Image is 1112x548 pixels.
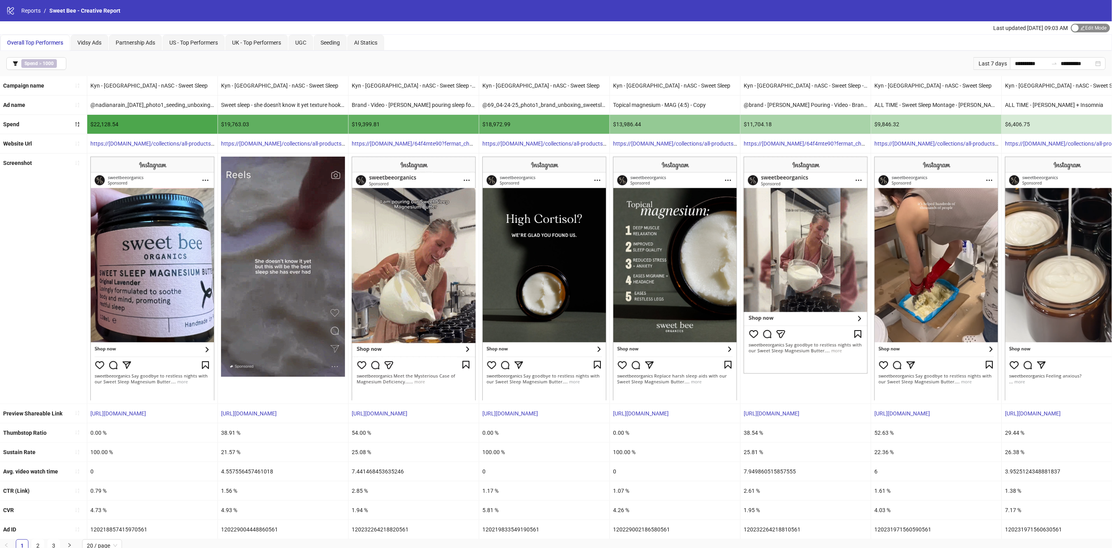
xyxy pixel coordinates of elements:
div: Kyn - [GEOGRAPHIC_DATA] - nASC - Sweet Sleep [479,76,609,95]
div: Sweet sleep - she doesn't know it yet texture hook - 9:16 reel.MOV [218,95,348,114]
a: Reports [20,6,42,15]
div: 4.03 % [871,501,1001,520]
div: $22,128.54 [87,115,218,134]
div: 0 [87,462,218,481]
div: 2.85 % [349,481,479,500]
div: 120229004448860561 [218,520,348,539]
span: sort-ascending [75,410,80,416]
div: 0 [610,462,740,481]
div: 4.557556457461018 [218,462,348,481]
div: Topical magnesium - MAG (4:5) - Copy [610,95,740,114]
span: Overall Top Performers [7,39,63,46]
a: [URL][DOMAIN_NAME] [352,410,407,417]
div: 4.73 % [87,501,218,520]
span: AI Statics [354,39,377,46]
li: / [44,6,46,15]
span: swap-right [1051,60,1058,67]
b: Thumbstop Ratio [3,430,47,436]
div: 1.17 % [479,481,609,500]
div: 5.81 % [479,501,609,520]
a: [URL][DOMAIN_NAME] [874,410,930,417]
b: Ad name [3,102,25,108]
span: sort-ascending [75,430,80,435]
div: 0.00 % [479,423,609,442]
span: sort-ascending [75,449,80,455]
span: sort-ascending [75,469,80,474]
div: 1.07 % [610,481,740,500]
div: 0.00 % [610,423,740,442]
div: 120232264218820561 [349,520,479,539]
div: $11,704.18 [741,115,871,134]
div: 100.00 % [610,443,740,462]
div: $19,399.81 [349,115,479,134]
div: $19,763.03 [218,115,348,134]
button: Spend > 1000 [6,57,66,70]
div: @69_04-24-25_photo1_brand_unboxing_sweetsleepbutter_sweetbee.png [479,95,609,114]
div: 1.94 % [349,501,479,520]
div: @nadianarain_[DATE]_photo1_seeding_unboxing_sweetsleepbutter_sweetbee.png [87,95,218,114]
div: $9,846.32 [871,115,1001,134]
div: 7.441468453635246 [349,462,479,481]
span: Last updated [DATE] 09:03 AM [993,25,1068,31]
img: Screenshot 120229002186580561 [613,157,737,400]
span: sort-descending [75,122,80,127]
div: $18,972.99 [479,115,609,134]
div: 38.91 % [218,423,348,442]
div: Kyn - [GEOGRAPHIC_DATA] - nASC - Sweet Sleep - Fermat [741,76,871,95]
div: 1.95 % [741,501,871,520]
div: 100.00 % [479,443,609,462]
b: Website Url [3,140,32,147]
div: 120229002186580561 [610,520,740,539]
div: 120218857415970561 [87,520,218,539]
a: https://[DOMAIN_NAME]/64f4mte90?fermat_channel=facebook&fermat_adid={{[DOMAIN_NAME]}}&utm_source=... [352,140,1043,147]
div: 1.56 % [218,481,348,500]
b: Ad ID [3,526,16,533]
div: @brand - [PERSON_NAME] Pouring - Video - Brand - SweetSleepMagnesiumButter - Fermat - Copy [741,95,871,114]
span: to [1051,60,1058,67]
img: Screenshot 120232264218810561 [744,157,868,374]
div: 100.00 % [87,443,218,462]
b: Campaign name [3,82,44,89]
b: CVR [3,507,14,513]
div: Brand - Video - [PERSON_NAME] pouring sleep focussed - Fermat - Copy [349,95,479,114]
span: sort-ascending [75,527,80,532]
div: 25.81 % [741,443,871,462]
span: right [67,543,72,548]
b: Spend [3,121,19,127]
div: 2.61 % [741,481,871,500]
span: sort-ascending [75,507,80,513]
b: CTR (Link) [3,488,30,494]
span: sort-ascending [75,83,80,88]
div: 21.57 % [218,443,348,462]
a: [URL][DOMAIN_NAME] [90,410,146,417]
div: 1.61 % [871,481,1001,500]
a: https://[DOMAIN_NAME]/collections/all-products/products/sweet-sleep-magnesium-butter?utm_source=F... [221,140,891,147]
div: $13,986.44 [610,115,740,134]
div: 52.63 % [871,423,1001,442]
div: 25.08 % [349,443,479,462]
span: US - Top Performers [169,39,218,46]
span: Seeding [321,39,340,46]
b: Sustain Rate [3,449,36,455]
b: 1000 [43,61,54,66]
img: Screenshot 120219833549190561 [482,157,606,400]
span: Vidsy Ads [77,39,101,46]
div: 54.00 % [349,423,479,442]
span: sort-ascending [75,141,80,146]
div: 4.93 % [218,501,348,520]
a: https://[DOMAIN_NAME]/collections/all-products/products/sweet-sleep-magnesium-butter?utm_source=F... [90,140,761,147]
div: Kyn - [GEOGRAPHIC_DATA] - nASC - Sweet Sleep [218,76,348,95]
div: Kyn - [GEOGRAPHIC_DATA] - nASC - Sweet Sleep [871,76,1001,95]
div: Last 7 days [973,57,1010,70]
div: 0.79 % [87,481,218,500]
a: [URL][DOMAIN_NAME] [482,410,538,417]
span: > [21,59,57,68]
div: 120231971560590561 [871,520,1001,539]
img: Screenshot 120231971560590561 [874,157,998,400]
div: 4.26 % [610,501,740,520]
a: [URL][DOMAIN_NAME] [221,410,277,417]
b: Spend [24,61,38,66]
img: Screenshot 120218857415970561 [90,157,214,400]
a: [URL][DOMAIN_NAME] [744,410,799,417]
b: Preview Shareable Link [3,410,62,417]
